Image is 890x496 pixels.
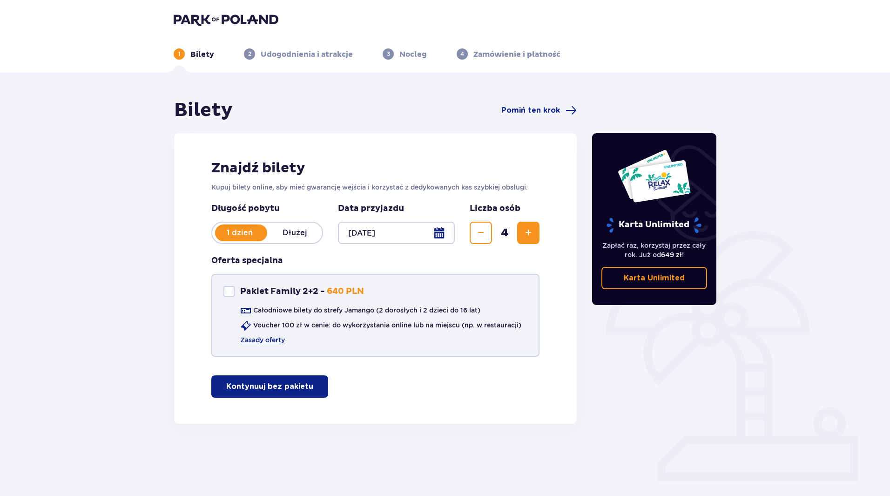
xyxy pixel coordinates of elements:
[174,13,278,26] img: Park of Poland logo
[253,320,521,330] p: Voucher 100 zł w cenie: do wykorzystania online lub na miejscu (np. w restauracji)
[387,50,390,58] p: 3
[338,203,404,214] p: Data przyjazdu
[383,48,427,60] div: 3Nocleg
[244,48,353,60] div: 2Udogodnienia i atrakcje
[240,286,325,297] p: Pakiet Family 2+2 -
[470,203,520,214] p: Liczba osób
[211,183,539,192] p: Kupuj bilety online, aby mieć gwarancję wejścia i korzystać z dedykowanych kas szybkiej obsługi.
[240,335,285,345] a: Zasady oferty
[501,105,577,116] a: Pomiń ten krok
[661,251,682,258] span: 649 zł
[501,105,560,116] span: Pomiń ten krok
[624,273,685,283] p: Karta Unlimited
[226,381,313,392] p: Kontynuuj bez pakietu
[253,306,480,315] p: Całodniowe bilety do strefy Jamango (2 dorosłych i 2 dzieci do 16 lat)
[517,222,539,244] button: Zwiększ
[473,49,560,60] p: Zamówienie i płatność
[178,50,181,58] p: 1
[470,222,492,244] button: Zmniejsz
[261,49,353,60] p: Udogodnienia i atrakcje
[190,49,214,60] p: Bilety
[212,228,267,238] p: 1 dzień
[601,267,708,289] a: Karta Unlimited
[399,49,427,60] p: Nocleg
[174,48,214,60] div: 1Bilety
[457,48,560,60] div: 4Zamówienie i płatność
[617,149,691,203] img: Dwie karty całoroczne do Suntago z napisem 'UNLIMITED RELAX', na białym tle z tropikalnymi liśćmi...
[248,50,251,58] p: 2
[601,241,708,259] p: Zapłać raz, korzystaj przez cały rok. Już od !
[211,159,539,177] h2: Znajdź bilety
[327,286,364,297] p: 640 PLN
[211,203,323,214] p: Długość pobytu
[211,375,328,398] button: Kontynuuj bez pakietu
[494,226,515,240] span: 4
[211,255,283,266] h3: Oferta specjalna
[267,228,322,238] p: Dłużej
[174,99,233,122] h1: Bilety
[460,50,464,58] p: 4
[606,217,702,233] p: Karta Unlimited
